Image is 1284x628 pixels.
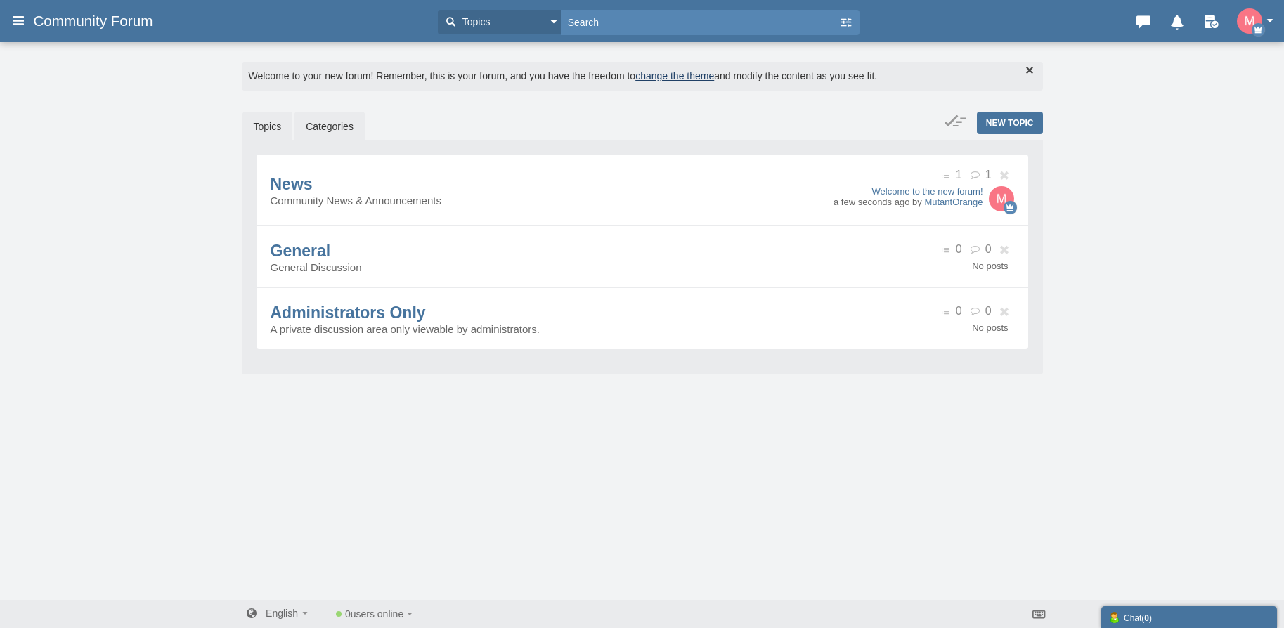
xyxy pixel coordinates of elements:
[459,15,491,30] span: Topics
[271,175,313,193] a: News
[956,305,962,317] span: 0
[986,118,1034,128] span: New Topic
[985,169,992,181] span: 1
[956,243,962,255] span: 0
[834,197,909,207] time: a few seconds ago
[834,186,983,197] a: Welcome to the new forum!
[33,13,163,30] span: Community Forum
[977,112,1043,134] a: New Topic
[1144,613,1149,623] strong: 0
[635,70,714,81] a: change the theme
[989,186,1014,211] img: ASA9q73qr+qOAAAAAElFTkSuQmCC
[924,197,983,207] a: MutantOrange
[985,243,992,255] span: 0
[956,169,962,181] span: 1
[1141,613,1152,623] span: ( )
[242,62,1043,91] div: Welcome to your new forum! Remember, this is your forum, and you have the freedom to and modify t...
[271,242,331,260] a: General
[561,10,838,34] input: Search
[294,112,365,141] a: Categories
[242,112,293,141] a: Topics
[33,8,163,34] a: Community Forum
[1237,8,1262,34] img: ASA9q73qr+qOAAAAAElFTkSuQmCC
[271,303,426,322] a: Administrators Only
[336,608,413,620] a: 0
[985,305,992,317] span: 0
[266,608,298,619] span: English
[351,608,404,620] span: users online
[1108,610,1270,624] div: Chat
[438,10,561,34] button: Topics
